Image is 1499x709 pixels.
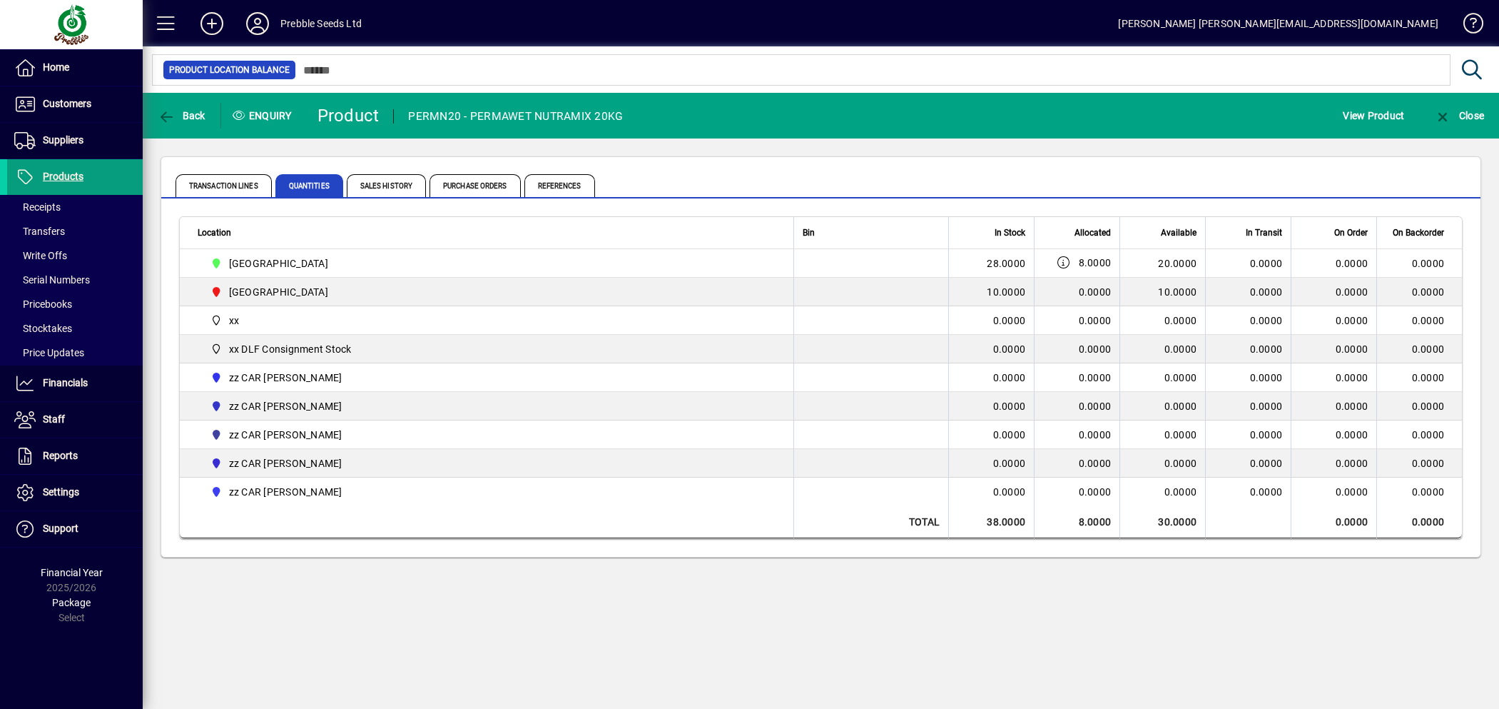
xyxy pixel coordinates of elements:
span: 0.0000 [1079,343,1112,355]
span: Suppliers [43,134,83,146]
span: 0.0000 [1250,372,1283,383]
span: xx [229,313,240,328]
span: On Backorder [1393,225,1444,241]
span: [GEOGRAPHIC_DATA] [229,256,328,271]
span: Staff [43,413,65,425]
td: 0.0000 [1376,478,1462,506]
span: PALMERSTON NORTH [205,283,778,301]
span: Allocated [1074,225,1111,241]
td: 0.0000 [1376,278,1462,306]
span: 0.0000 [1079,401,1112,412]
span: Sales History [347,174,426,197]
span: 0.0000 [1250,401,1283,412]
span: Package [52,597,91,608]
span: zz CAR CRAIG G [205,426,778,443]
span: 0.0000 [1336,456,1368,471]
span: On Order [1334,225,1368,241]
a: Reports [7,438,143,474]
a: Price Updates [7,341,143,365]
span: Purchase Orders [430,174,521,197]
span: 0.0000 [1336,285,1368,299]
td: Total [793,506,948,538]
span: 0.0000 [1250,286,1283,298]
td: 0.0000 [1376,392,1462,421]
span: 0.0000 [1079,458,1112,469]
span: Customers [43,98,91,109]
a: Receipts [7,195,143,219]
td: 20.0000 [1119,249,1205,278]
span: 0.0000 [1336,485,1368,499]
span: View Product [1343,104,1404,127]
td: 10.0000 [948,278,1034,306]
span: Transaction Lines [176,174,272,197]
div: Product [317,104,380,127]
td: 30.0000 [1119,506,1205,538]
span: Pricebooks [14,298,72,310]
a: Knowledge Base [1453,3,1481,49]
a: Stocktakes [7,316,143,341]
a: Serial Numbers [7,268,143,292]
span: Bin [803,225,815,241]
a: Transfers [7,219,143,243]
td: 0.0000 [1119,449,1205,478]
span: 0.0000 [1079,486,1112,498]
a: Support [7,511,143,547]
span: 0.0000 [1336,428,1368,442]
td: 0.0000 [1376,306,1462,335]
span: 0.0000 [1079,429,1112,441]
span: Stocktakes [14,323,72,334]
td: 0.0000 [1119,478,1205,506]
a: Home [7,50,143,86]
button: Add [189,11,235,36]
span: zz CAR [PERSON_NAME] [229,456,342,471]
button: View Product [1339,103,1408,129]
span: [GEOGRAPHIC_DATA] [229,285,328,299]
span: 0.0000 [1250,486,1283,498]
span: zz CAR CRAIG B [205,398,778,415]
span: zz CAR CARL [205,369,778,386]
td: 0.0000 [948,335,1034,363]
span: Product Location Balance [169,63,290,77]
span: Serial Numbers [14,274,90,286]
span: 0.0000 [1336,342,1368,356]
span: Financials [43,377,88,388]
span: 0.0000 [1250,343,1283,355]
td: 0.0000 [1376,335,1462,363]
a: Staff [7,402,143,438]
span: References [524,174,595,197]
td: 38.0000 [948,506,1034,538]
td: 0.0000 [1376,506,1462,538]
button: Back [154,103,209,129]
span: 0.0000 [1336,256,1368,271]
td: 0.0000 [1376,449,1462,478]
span: 0.0000 [1336,399,1368,413]
app-page-header-button: Back [143,103,221,129]
span: 0.0000 [1336,313,1368,328]
span: zz CAR ROGER [205,483,778,501]
span: Receipts [14,201,61,213]
span: Close [1434,110,1484,121]
span: Financial Year [41,567,103,578]
td: 0.0000 [948,478,1034,506]
span: 0.0000 [1250,429,1283,441]
span: Write Offs [14,250,67,261]
span: 0.0000 [1079,286,1112,298]
td: 0.0000 [948,449,1034,478]
span: Available [1161,225,1196,241]
span: zz CAR MATT [205,455,778,472]
div: Enquiry [221,104,307,127]
span: 0.0000 [1079,315,1112,326]
td: 0.0000 [1119,392,1205,421]
span: Settings [43,486,79,498]
span: Back [158,110,205,121]
a: Write Offs [7,243,143,268]
div: [PERSON_NAME] [PERSON_NAME][EMAIL_ADDRESS][DOMAIN_NAME] [1118,12,1438,35]
td: 0.0000 [1119,335,1205,363]
span: 0.0000 [1250,258,1283,269]
td: 0.0000 [1119,421,1205,449]
span: Location [198,225,231,241]
span: xx DLF Consignment Stock [229,342,352,356]
a: Settings [7,475,143,511]
span: zz CAR [PERSON_NAME] [229,399,342,413]
span: Price Updates [14,347,84,358]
